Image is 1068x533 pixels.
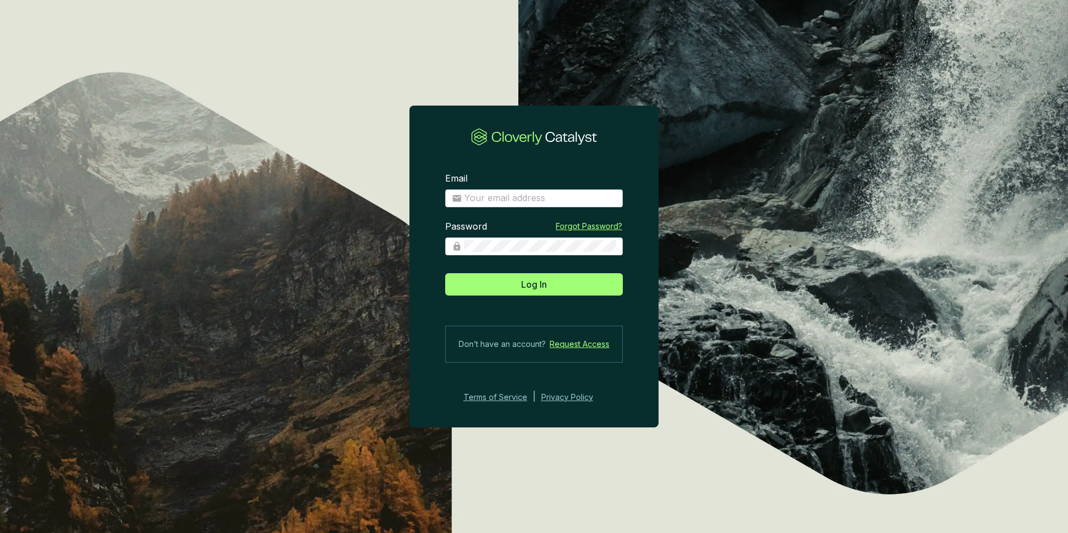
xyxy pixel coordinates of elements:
[445,221,487,233] label: Password
[556,221,622,232] a: Forgot Password?
[445,273,623,296] button: Log In
[541,391,608,404] a: Privacy Policy
[550,337,609,351] a: Request Access
[445,173,468,185] label: Email
[521,278,547,291] span: Log In
[464,240,616,253] input: Password
[533,391,536,404] div: |
[460,391,527,404] a: Terms of Service
[459,337,546,351] span: Don’t have an account?
[464,192,616,204] input: Email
